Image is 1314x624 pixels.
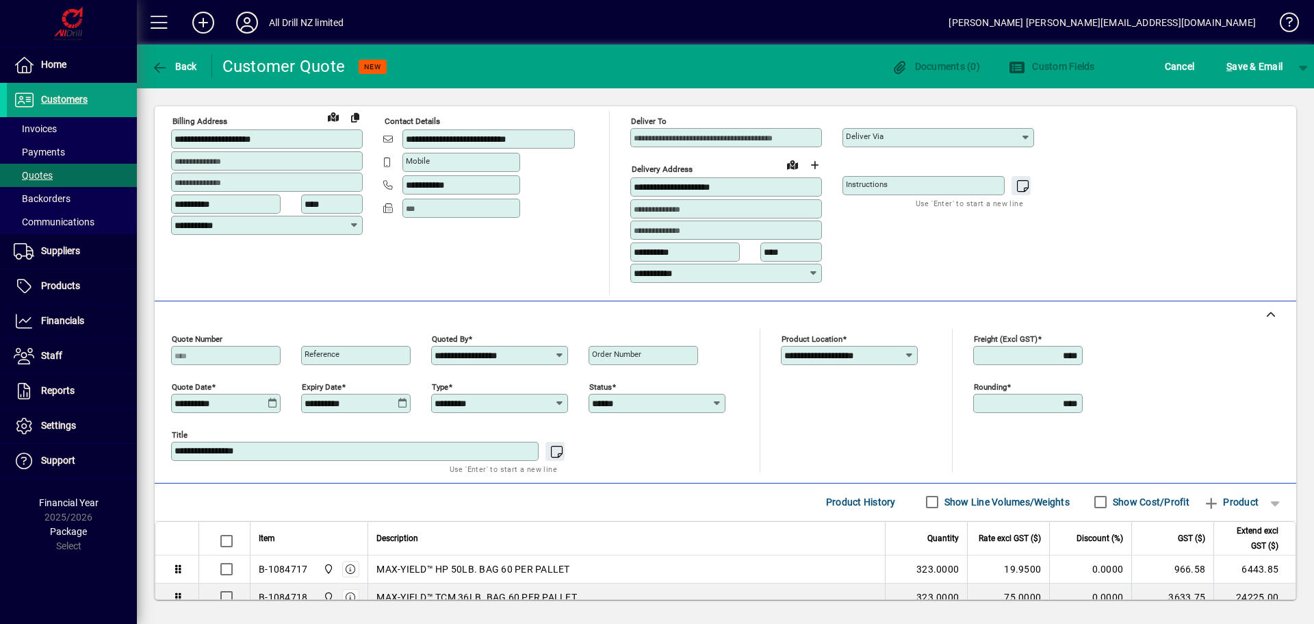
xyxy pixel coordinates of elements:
app-page-header-button: Back [137,54,212,79]
label: Show Cost/Profit [1110,495,1189,509]
mat-label: Mobile [406,156,430,166]
span: MAX-YIELD™ HP 50LB. BAG 60 PER PALLET [376,562,569,576]
mat-label: Instructions [846,179,888,189]
span: ave & Email [1226,55,1283,77]
span: Quotes [14,170,53,181]
mat-label: Product location [782,334,842,343]
mat-label: Quote date [172,382,211,391]
td: 3633.75 [1131,584,1213,611]
span: Home [41,59,66,70]
span: All Drill NZ Limited [320,562,335,577]
span: Discount (%) [1077,531,1123,546]
a: Communications [7,210,137,234]
span: Package [50,526,87,537]
td: 6443.85 [1213,556,1296,584]
label: Show Line Volumes/Weights [942,495,1070,509]
mat-label: Rounding [974,382,1007,391]
span: Back [151,61,197,72]
span: NEW [364,62,381,71]
button: Custom Fields [1005,54,1098,79]
span: Description [376,531,418,546]
span: Support [41,455,75,466]
div: Customer Quote [222,55,346,77]
div: 19.9500 [976,562,1041,576]
a: Staff [7,339,137,373]
button: Profile [225,10,269,35]
span: Extend excl GST ($) [1222,523,1278,553]
a: Products [7,269,137,303]
a: Financials [7,304,137,338]
span: 323.0000 [916,590,959,604]
td: 0.0000 [1049,584,1131,611]
a: Settings [7,409,137,443]
a: Payments [7,140,137,164]
a: Suppliers [7,234,137,269]
a: Quotes [7,164,137,187]
span: Reports [41,385,75,396]
button: Product [1196,490,1265,514]
span: Payments [14,147,65,158]
span: Invoices [14,123,57,134]
span: Custom Fields [1009,61,1095,72]
span: Quantity [927,531,959,546]
div: 75.0000 [976,590,1041,604]
mat-label: Freight (excl GST) [974,334,1038,343]
a: Backorders [7,187,137,210]
span: Communications [14,216,94,227]
mat-label: Reference [305,349,339,359]
button: Documents (0) [888,54,983,79]
mat-label: Deliver via [846,132,884,141]
span: All Drill NZ Limited [320,590,335,605]
td: 966.58 [1131,556,1213,584]
span: Customers [41,94,88,105]
mat-label: Order number [592,349,641,359]
span: S [1226,61,1232,72]
span: Product [1203,491,1259,513]
mat-hint: Use 'Enter' to start a new line [450,461,557,477]
button: Choose address [803,154,825,176]
mat-label: Deliver To [631,116,667,126]
span: Suppliers [41,245,80,256]
a: View on map [322,105,344,127]
span: Staff [41,350,62,361]
button: Copy to Delivery address [344,106,366,128]
span: MAX-YIELD™ TCM 36LB. BAG 60 PER PALLET [376,590,577,604]
button: Product History [821,490,901,514]
span: Financial Year [39,497,99,508]
a: Invoices [7,117,137,140]
button: Add [181,10,225,35]
div: B-1084717 [259,562,307,576]
a: Reports [7,374,137,408]
span: Cancel [1165,55,1195,77]
span: Documents (0) [891,61,980,72]
mat-label: Expiry date [302,382,342,391]
a: Home [7,48,137,82]
span: Backorders [14,193,70,204]
button: Back [148,54,201,79]
button: Save & Email [1220,54,1289,79]
a: View on map [782,153,803,175]
span: Products [41,280,80,291]
div: [PERSON_NAME] [PERSON_NAME][EMAIL_ADDRESS][DOMAIN_NAME] [949,12,1256,34]
a: Support [7,444,137,478]
span: Rate excl GST ($) [979,531,1041,546]
span: GST ($) [1178,531,1205,546]
span: 323.0000 [916,562,959,576]
mat-label: Type [432,382,448,391]
a: Knowledge Base [1270,3,1297,47]
button: Cancel [1161,54,1198,79]
mat-label: Title [172,429,188,439]
mat-label: Status [589,382,612,391]
mat-hint: Use 'Enter' to start a new line [916,195,1023,211]
td: 24225.00 [1213,584,1296,611]
span: Settings [41,420,76,431]
span: Item [259,531,275,546]
div: All Drill NZ limited [269,12,344,34]
mat-label: Quoted by [432,334,468,343]
span: Product History [826,491,896,513]
mat-label: Quote number [172,334,222,343]
span: Financials [41,315,84,326]
td: 0.0000 [1049,556,1131,584]
div: B-1084718 [259,590,307,604]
